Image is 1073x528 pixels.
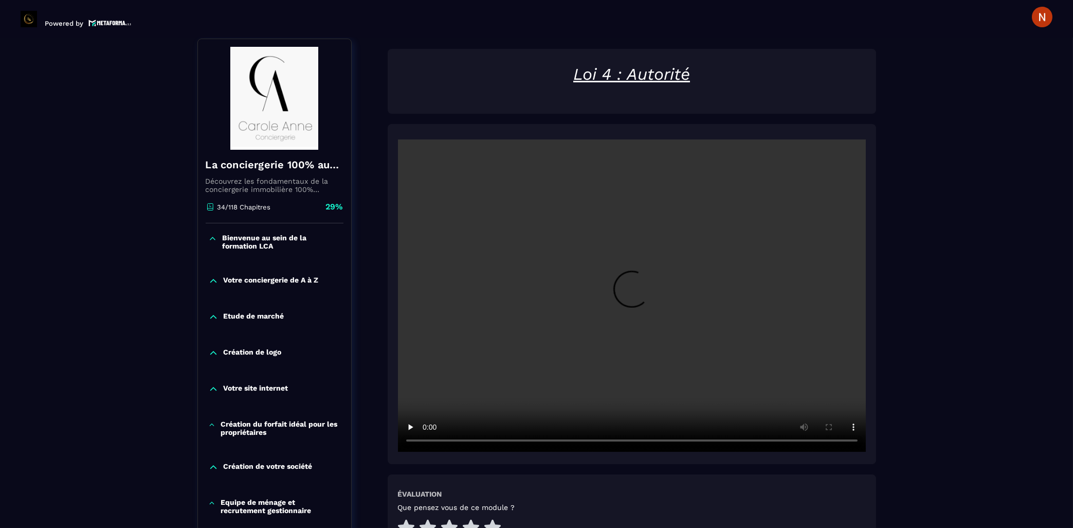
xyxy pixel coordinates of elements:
[398,503,515,512] h5: Que pensez vous de ce module ?
[221,420,340,436] p: Création du forfait idéal pour les propriétaires
[221,498,341,515] p: Equipe de ménage et recrutement gestionnaire
[206,47,343,150] img: banner
[222,234,341,250] p: Bienvenue au sein de la formation LCA
[217,203,271,211] p: 34/118 Chapitres
[206,177,343,193] p: Découvrez les fondamentaux de la conciergerie immobilière 100% automatisée. Cette formation est c...
[326,201,343,213] p: 29%
[206,157,343,172] h4: La conciergerie 100% automatisée
[224,348,282,358] p: Création de logo
[224,276,319,286] p: Votre conciergerie de A à Z
[88,19,132,27] img: logo
[21,11,37,27] img: logo-branding
[224,462,313,472] p: Création de votre société
[224,312,284,322] p: Etude de marché
[398,490,442,498] h6: Évaluation
[224,384,288,394] p: Votre site internet
[45,20,83,27] p: Powered by
[573,64,690,84] u: Loi 4 : Autorité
